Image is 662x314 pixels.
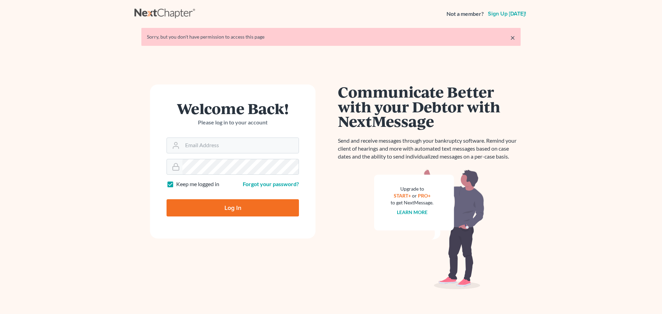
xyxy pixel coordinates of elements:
a: Forgot your password? [243,181,299,187]
p: Please log in to your account [167,119,299,126]
div: Sorry, but you don't have permission to access this page [147,33,515,40]
img: nextmessage_bg-59042aed3d76b12b5cd301f8e5b87938c9018125f34e5fa2b7a6b67550977c72.svg [374,169,484,290]
strong: Not a member? [447,10,484,18]
h1: Welcome Back! [167,101,299,116]
h1: Communicate Better with your Debtor with NextMessage [338,84,521,129]
p: Send and receive messages through your bankruptcy software. Remind your client of hearings and mo... [338,137,521,161]
a: PRO+ [418,193,431,199]
a: Sign up [DATE]! [487,11,528,17]
div: to get NextMessage. [391,199,433,206]
input: Email Address [182,138,299,153]
a: × [510,33,515,42]
label: Keep me logged in [176,180,219,188]
input: Log In [167,199,299,216]
a: Learn more [397,209,428,215]
div: Upgrade to [391,185,433,192]
a: START+ [394,193,411,199]
span: or [412,193,417,199]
